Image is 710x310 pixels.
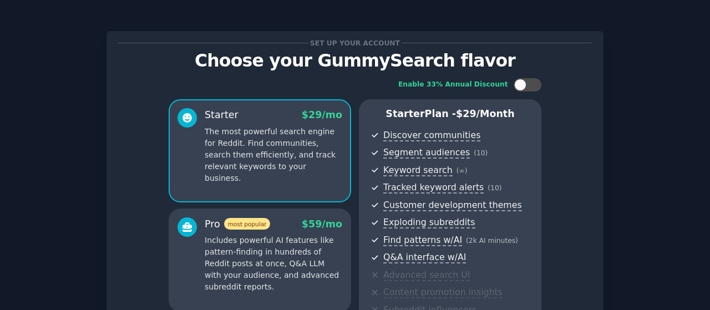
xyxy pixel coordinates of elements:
[466,237,518,245] span: ( 2k AI minutes )
[383,235,462,246] span: Find patterns w/AI
[457,167,468,175] span: ( ∞ )
[205,126,342,184] p: The most powerful search engine for Reddit. Find communities, search them efficiently, and track ...
[205,235,342,293] p: Includes powerful AI features like pattern-finding in hundreds of Reddit posts at once, Q&A LLM w...
[474,149,488,157] span: ( 10 )
[118,51,592,70] p: Choose your GummySearch flavor
[398,80,508,90] div: Enable 33% Annual Discount
[302,109,342,120] span: $ 29 /mo
[488,184,501,192] span: ( 10 )
[205,108,239,122] div: Starter
[383,200,522,211] span: Customer development themes
[383,252,466,263] span: Q&A interface w/AI
[205,217,270,231] div: Pro
[308,37,402,49] span: Set up your account
[383,165,453,176] span: Keyword search
[371,107,530,121] p: Starter Plan -
[383,217,475,228] span: Exploding subreddits
[383,147,470,159] span: Segment audiences
[383,270,470,281] span: Advanced search UI
[456,108,515,119] span: $ 29 /month
[224,218,271,230] span: most popular
[383,287,503,298] span: Content promotion insights
[383,182,484,194] span: Tracked keyword alerts
[383,130,480,141] span: Discover communities
[302,218,342,230] span: $ 59 /mo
